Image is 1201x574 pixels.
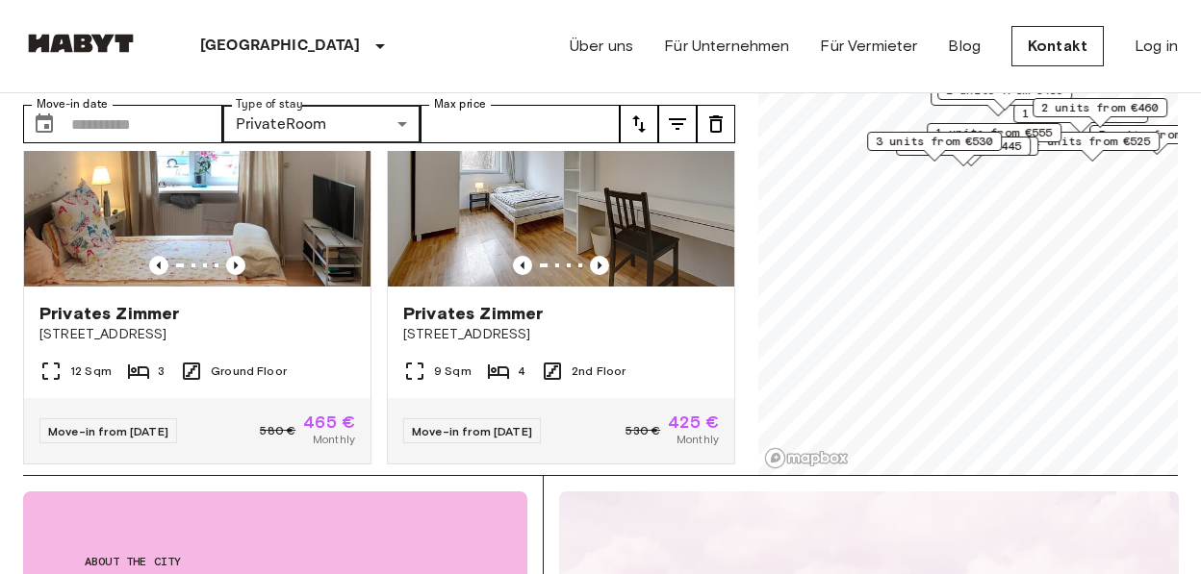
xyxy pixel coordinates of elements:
div: PrivateRoom [222,105,422,143]
span: Privates Zimmer [39,302,179,325]
img: Habyt [23,34,139,53]
div: Map marker [1033,98,1167,128]
button: tune [697,105,735,143]
span: About the city [85,553,466,570]
a: Marketing picture of unit DE-09-012-002-01HFPrevious imagePrevious imagePrivates Zimmer[STREET_AD... [23,55,371,464]
span: 580 € [260,422,295,439]
div: Map marker [1025,132,1160,162]
span: [STREET_ADDRESS] [39,325,355,344]
span: 2 units from €525 [1034,133,1151,150]
button: Previous image [590,256,609,275]
a: Für Unternehmen [664,35,789,58]
label: Type of stay [236,96,303,112]
a: Mapbox logo [764,447,849,469]
img: Marketing picture of unit DE-09-022-04M [388,56,734,287]
button: Previous image [513,256,532,275]
a: Für Vermieter [820,35,917,58]
label: Move-in date [37,96,108,112]
button: tune [658,105,697,143]
button: Choose date [25,105,64,143]
span: 465 € [303,413,355,431]
span: 2nd Floor [572,362,626,380]
img: Marketing picture of unit DE-09-012-002-01HF [24,56,371,287]
span: Monthly [677,431,719,448]
span: 3 units from €530 [876,133,993,150]
button: Previous image [149,256,168,275]
span: 425 € [668,413,719,431]
a: Marketing picture of unit DE-09-022-04MPrevious imagePrevious imagePrivates Zimmer[STREET_ADDRESS... [387,55,735,464]
span: 4 [518,362,525,380]
a: Blog [948,35,981,58]
span: Move-in from [DATE] [412,424,532,438]
span: Move-in from [DATE] [48,424,168,438]
span: 3 [158,362,165,380]
p: [GEOGRAPHIC_DATA] [200,35,361,58]
button: tune [620,105,658,143]
span: 1 units from €445 [905,137,1022,155]
div: Map marker [937,81,1072,111]
div: Map marker [1013,104,1148,134]
div: Map marker [867,132,1002,162]
span: 1 units from €555 [935,124,1053,141]
span: Ground Floor [211,362,287,380]
div: Map marker [927,123,1061,153]
button: Previous image [226,256,245,275]
span: 9 Sqm [434,362,472,380]
a: Kontakt [1011,26,1104,66]
span: 530 € [626,422,660,439]
span: [STREET_ADDRESS] [403,325,719,344]
div: Map marker [931,87,1065,116]
span: 2 units from €460 [1041,99,1159,116]
span: Monthly [313,431,355,448]
label: Max price [434,96,486,112]
span: 12 Sqm [70,362,112,380]
span: Privates Zimmer [403,302,543,325]
a: Über uns [570,35,633,58]
a: Log in [1135,35,1178,58]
